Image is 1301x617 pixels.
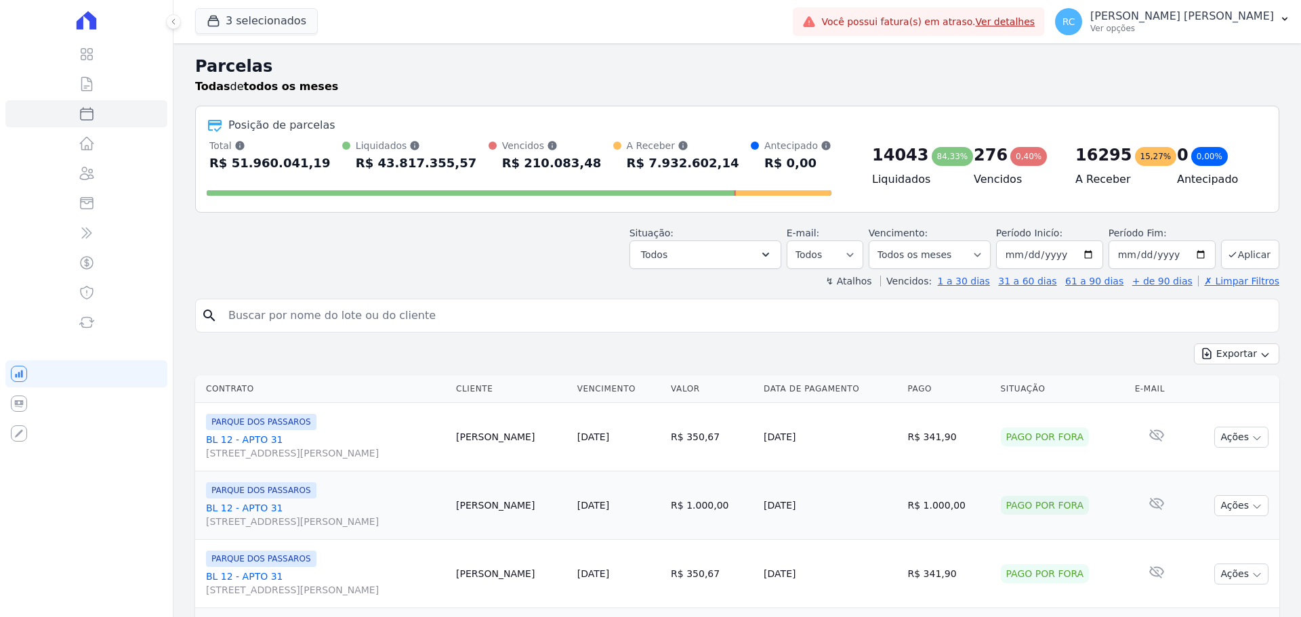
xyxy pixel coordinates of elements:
[869,228,928,238] label: Vencimento:
[996,228,1062,238] label: Período Inicío:
[195,54,1279,79] h2: Parcelas
[206,583,445,597] span: [STREET_ADDRESS][PERSON_NAME]
[577,568,609,579] a: [DATE]
[451,403,572,471] td: [PERSON_NAME]
[1109,226,1216,240] label: Período Fim:
[995,375,1130,403] th: Situação
[1130,375,1184,403] th: E-mail
[195,79,338,95] p: de
[665,540,758,608] td: R$ 350,67
[206,482,316,498] span: PARQUE DOS PASSAROS
[451,540,572,608] td: [PERSON_NAME]
[821,15,1035,29] span: Você possui fatura(s) em atraso.
[577,431,609,442] a: [DATE]
[1177,144,1189,166] div: 0
[1132,276,1193,286] a: + de 90 dias
[195,8,318,34] button: 3 selecionados
[758,540,902,608] td: [DATE]
[206,515,445,528] span: [STREET_ADDRESS][PERSON_NAME]
[629,228,674,238] label: Situação:
[903,403,995,471] td: R$ 341,90
[627,152,739,174] div: R$ 7.932.602,14
[206,414,316,430] span: PARQUE DOS PASSAROS
[758,403,902,471] td: [DATE]
[1044,3,1301,41] button: RC [PERSON_NAME] [PERSON_NAME] Ver opções
[1075,144,1132,166] div: 16295
[1214,563,1268,584] button: Ações
[1075,171,1155,188] h4: A Receber
[1198,276,1279,286] a: ✗ Limpar Filtros
[209,139,330,152] div: Total
[627,139,739,152] div: A Receber
[201,307,218,324] i: search
[451,375,572,403] th: Cliente
[903,375,995,403] th: Pago
[1065,276,1123,286] a: 61 a 90 dias
[903,540,995,608] td: R$ 341,90
[998,276,1056,286] a: 31 a 60 dias
[1062,17,1075,26] span: RC
[1001,496,1090,515] div: Pago por fora
[572,375,665,403] th: Vencimento
[195,80,230,93] strong: Todas
[502,152,602,174] div: R$ 210.083,48
[206,570,445,597] a: BL 12 - APTO 31[STREET_ADDRESS][PERSON_NAME]
[577,500,609,511] a: [DATE]
[932,147,974,166] div: 84,33%
[1191,147,1228,166] div: 0,00%
[502,139,602,152] div: Vencidos
[356,152,476,174] div: R$ 43.817.355,57
[641,247,667,263] span: Todos
[451,471,572,540] td: [PERSON_NAME]
[206,551,316,567] span: PARQUE DOS PASSAROS
[220,302,1273,329] input: Buscar por nome do lote ou do cliente
[206,446,445,460] span: [STREET_ADDRESS][PERSON_NAME]
[665,471,758,540] td: R$ 1.000,00
[938,276,990,286] a: 1 a 30 dias
[976,16,1035,27] a: Ver detalhes
[206,501,445,528] a: BL 12 - APTO 31[STREET_ADDRESS][PERSON_NAME]
[1214,427,1268,448] button: Ações
[974,144,1008,166] div: 276
[1090,9,1274,23] p: [PERSON_NAME] [PERSON_NAME]
[758,375,902,403] th: Data de Pagamento
[1221,240,1279,269] button: Aplicar
[195,375,451,403] th: Contrato
[356,139,476,152] div: Liquidados
[787,228,820,238] label: E-mail:
[1135,147,1177,166] div: 15,27%
[1001,427,1090,446] div: Pago por fora
[629,240,781,269] button: Todos
[1177,171,1257,188] h4: Antecipado
[244,80,339,93] strong: todos os meses
[209,152,330,174] div: R$ 51.960.041,19
[1010,147,1047,166] div: 0,40%
[1194,343,1279,364] button: Exportar
[880,276,932,286] label: Vencidos:
[1090,23,1274,34] p: Ver opções
[758,471,902,540] td: [DATE]
[903,471,995,540] td: R$ 1.000,00
[228,117,335,133] div: Posição de parcelas
[872,171,952,188] h4: Liquidados
[872,144,929,166] div: 14043
[764,152,831,174] div: R$ 0,00
[1214,495,1268,516] button: Ações
[1001,564,1090,583] div: Pago por fora
[825,276,871,286] label: ↯ Atalhos
[206,433,445,460] a: BL 12 - APTO 31[STREET_ADDRESS][PERSON_NAME]
[764,139,831,152] div: Antecipado
[974,171,1054,188] h4: Vencidos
